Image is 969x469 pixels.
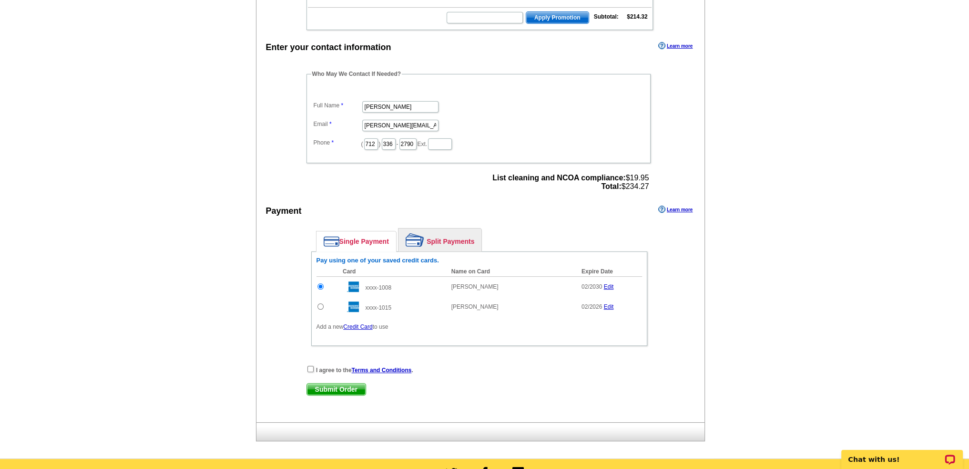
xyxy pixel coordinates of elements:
img: split-payment.png [406,233,424,247]
a: Learn more [658,206,693,213]
a: Split Payments [398,229,481,251]
img: amex.gif [343,302,359,312]
span: xxxx-1015 [365,304,391,311]
span: $19.95 $234.27 [492,174,649,191]
th: Expire Date [577,267,642,277]
a: Edit [604,303,614,310]
span: [PERSON_NAME] [451,303,499,310]
label: Full Name [314,101,361,110]
strong: Subtotal: [594,13,619,20]
span: Apply Promotion [526,12,589,23]
span: xxxx-1008 [365,284,391,291]
th: Name on Card [447,267,577,277]
a: Credit Card [343,323,372,330]
p: Add a new to use [316,323,642,331]
img: amex.gif [343,281,359,292]
h6: Pay using one of your saved credit cards. [316,257,642,264]
span: 02/2026 [581,303,602,310]
div: Enter your contact information [266,41,391,54]
iframe: LiveChat chat widget [835,439,969,469]
a: Terms and Conditions [352,367,412,374]
strong: I agree to the . [316,367,413,374]
a: Single Payment [316,231,396,251]
button: Apply Promotion [526,11,589,24]
span: [PERSON_NAME] [451,283,499,290]
label: Phone [314,138,361,147]
th: Card [338,267,447,277]
div: Payment [266,205,302,218]
strong: List cleaning and NCOA compliance: [492,174,625,182]
span: Submit Order [307,384,366,395]
dd: ( ) - Ext. [311,136,646,151]
legend: Who May We Contact If Needed? [311,70,402,78]
strong: $214.32 [627,13,647,20]
label: Email [314,120,361,128]
img: single-payment.png [324,236,339,247]
a: Learn more [658,42,693,50]
a: Edit [604,283,614,290]
span: 02/2030 [581,283,602,290]
strong: Total: [601,182,621,190]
